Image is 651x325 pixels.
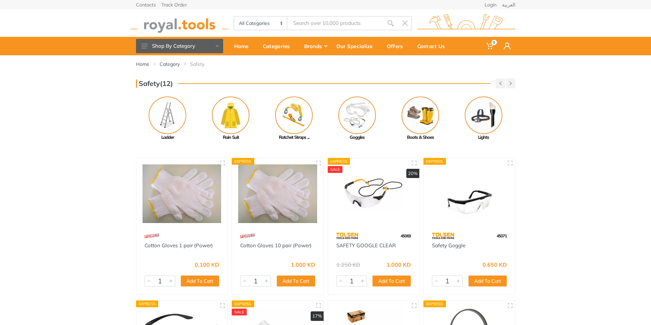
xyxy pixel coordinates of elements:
span: 45071 [497,233,507,238]
div: 17% [311,311,324,321]
a: Boots & Shoes [389,97,452,141]
div: Home [229,39,258,53]
div: Express [328,158,350,165]
img: Royal Tools - Cotton Gloves 1 pair (Power) [143,164,221,223]
a: Lights [452,97,515,141]
img: 16.webp [240,230,255,242]
div: Brands [299,39,331,53]
div: SALE [232,309,247,315]
img: 64.webp [432,230,454,242]
img: Royal - Ratchet Straps & Harnesses [275,97,313,134]
div: Express [423,158,446,165]
a: Our Specialize [331,37,382,55]
select: Category [234,17,288,30]
a: Track Order [161,2,187,7]
div: Express [423,300,446,307]
div: Rain Suit [199,134,262,141]
div: Express [232,300,254,307]
a: Safety Goggle [432,242,465,249]
a: SAFETY GOOGLE CLEAR [336,242,396,249]
div: Our Specialize [331,39,382,53]
img: royal.tools Logo [131,14,229,33]
img: Royal - Boots & Shoes [402,97,439,134]
a: Goggles [326,97,389,141]
a: Rain Suit [199,97,262,141]
a: Home [136,61,149,68]
img: Royal Tools - Cotton Gloves 10 pair (Power) [238,164,317,223]
div: Contact Us [412,39,455,53]
nav: breadcrumb [136,61,515,68]
button: Add To Cart [469,276,507,286]
img: 16.webp [145,230,159,242]
a: Ladder [136,97,199,141]
div: Express [136,300,159,307]
img: Royal - Rain Suit [212,97,249,134]
img: royal.tools Logo [417,14,515,33]
a: Contact Us [412,37,455,55]
img: Royal Tools - SAFETY GOOGLE CLEAR [334,164,413,223]
div: Express [232,158,254,165]
a: Cotton Gloves 10 pair (Power) [240,242,312,249]
span: 0 [491,40,497,45]
div: 20% [406,169,419,178]
div: 1.000 KD [291,262,315,267]
a: Login [485,2,497,7]
div: 1.000 KD [386,262,411,267]
button: Add To Cart [181,276,219,286]
li: Safety [190,61,215,68]
div: SALE [328,166,343,173]
a: 0 [482,37,499,55]
button: Add To Cart [372,276,411,286]
div: Ratchet Straps ... [262,134,326,141]
div: 0.650 KD [483,262,507,267]
a: Contacts [136,2,156,7]
img: Royal - Ladder [149,97,186,134]
div: Offers [382,39,412,53]
a: Home [229,37,258,55]
button: Shop By Category [136,39,223,53]
div: Lights [452,134,515,141]
div: Categories [258,39,299,53]
div: Boots & Shoes [389,134,452,141]
img: Royal - Goggles [338,97,376,134]
div: Goggles [326,134,389,141]
a: Categories [258,37,299,55]
a: Category [160,61,180,68]
div: 1.250 KD [336,262,360,267]
h3: Safety(12) [136,79,173,88]
span: 45069 [401,233,411,238]
img: Royal Tools - Safety Goggle [430,164,509,223]
button: Add To Cart [277,276,315,286]
a: Ratchet Straps ... [262,97,326,141]
img: Royal - Lights [465,97,502,134]
a: Offers [382,37,412,55]
div: Ladder [136,134,199,141]
a: العربية [502,2,515,7]
div: 0.100 KD [195,262,219,267]
img: 64.webp [336,230,358,242]
a: Cotton Gloves 1 pair (Power) [145,242,213,249]
input: Site search [287,16,383,30]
